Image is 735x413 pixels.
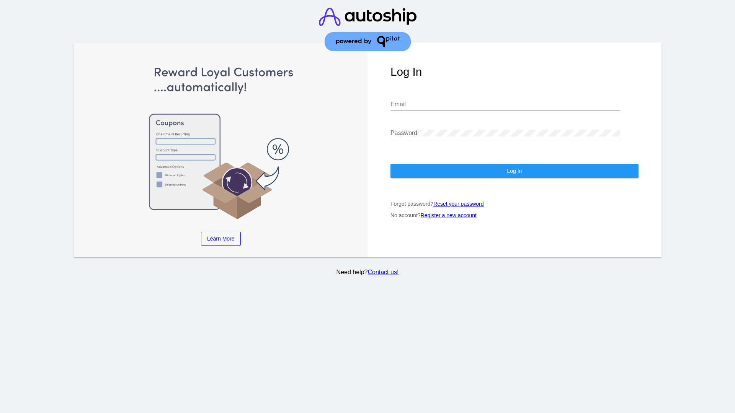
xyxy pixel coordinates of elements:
[507,168,522,174] span: Log In
[367,269,399,275] a: Contact us!
[97,65,345,220] img: Apply Coupons Automatically to Scheduled Orders with QPilot
[421,212,477,218] a: Register a new account
[72,269,663,276] p: Need help?
[201,232,241,246] a: Learn More
[390,201,639,207] p: Forgot password?
[207,236,235,242] span: Learn More
[390,65,639,78] h1: Log In
[390,101,620,108] input: Email
[390,164,639,178] button: Log In
[433,201,484,207] a: Reset your password
[390,212,639,218] p: No account?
